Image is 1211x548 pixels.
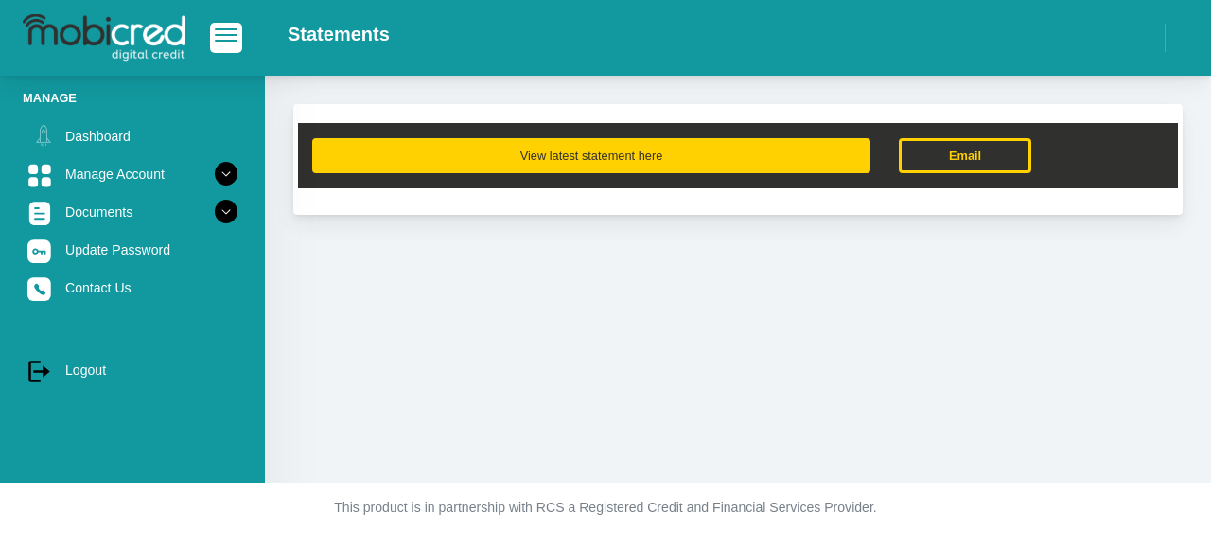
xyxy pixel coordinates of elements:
[23,118,242,154] a: Dashboard
[312,138,870,173] button: View latest statement here
[23,270,242,306] a: Contact Us
[23,156,242,192] a: Manage Account
[288,23,390,45] h2: Statements
[23,194,242,230] a: Documents
[23,352,242,388] a: Logout
[899,138,1031,173] a: Email
[23,89,242,107] li: Manage
[23,14,185,62] img: logo-mobicred.svg
[80,498,1131,518] p: This product is in partnership with RCS a Registered Credit and Financial Services Provider.
[23,232,242,268] a: Update Password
